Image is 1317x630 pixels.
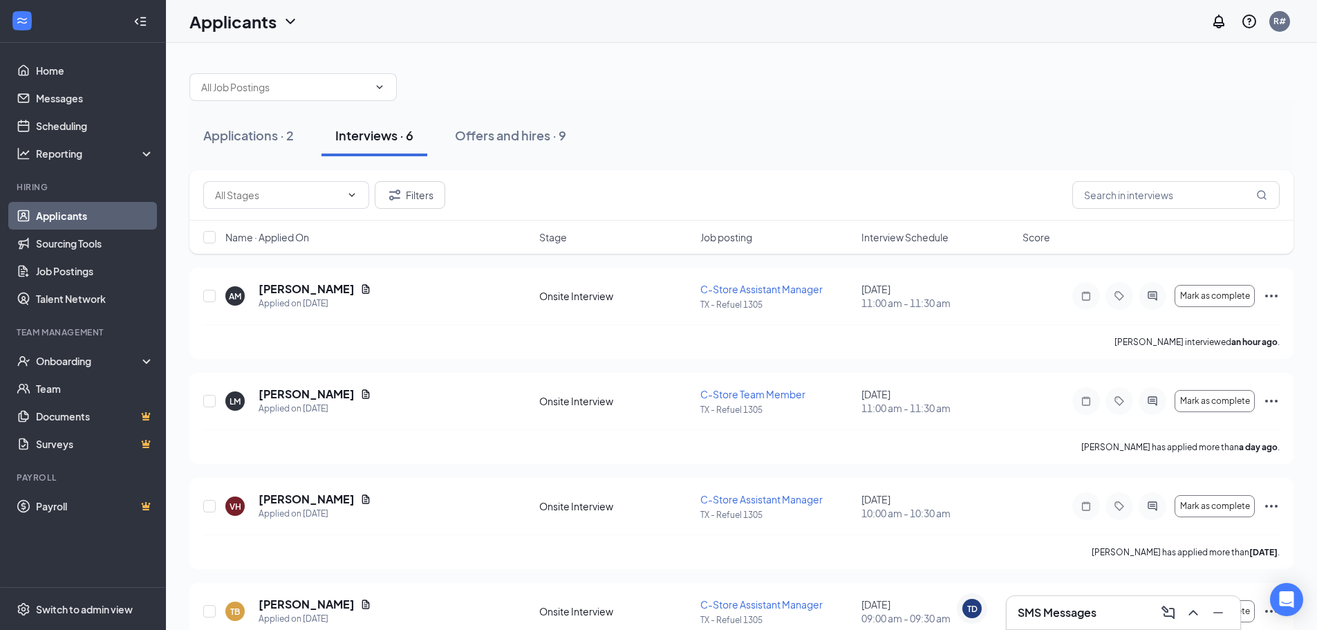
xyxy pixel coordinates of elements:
[700,598,823,611] span: C-Store Assistant Manager
[1249,547,1278,557] b: [DATE]
[1211,13,1227,30] svg: Notifications
[215,187,341,203] input: All Stages
[17,602,30,616] svg: Settings
[36,84,154,112] a: Messages
[360,389,371,400] svg: Document
[36,285,154,313] a: Talent Network
[36,202,154,230] a: Applicants
[539,394,692,408] div: Onsite Interview
[1144,396,1161,407] svg: ActiveChat
[861,387,1014,415] div: [DATE]
[700,388,805,400] span: C-Store Team Member
[861,282,1014,310] div: [DATE]
[36,147,155,160] div: Reporting
[386,187,403,203] svg: Filter
[36,602,133,616] div: Switch to admin view
[259,492,355,507] h5: [PERSON_NAME]
[230,501,241,512] div: VH
[967,603,978,615] div: TD
[36,257,154,285] a: Job Postings
[229,290,241,302] div: AM
[230,396,241,407] div: LM
[700,230,752,244] span: Job posting
[36,375,154,402] a: Team
[1180,291,1250,301] span: Mark as complete
[1078,290,1094,302] svg: Note
[1241,13,1258,30] svg: QuestionInfo
[259,402,371,416] div: Applied on [DATE]
[335,127,413,144] div: Interviews · 6
[1210,604,1226,621] svg: Minimize
[1239,442,1278,452] b: a day ago
[17,147,30,160] svg: Analysis
[1018,605,1096,620] h3: SMS Messages
[1022,230,1050,244] span: Score
[230,606,240,618] div: TB
[133,15,147,28] svg: Collapse
[861,230,949,244] span: Interview Schedule
[1270,583,1303,616] div: Open Intercom Messenger
[700,283,823,295] span: C-Store Assistant Manager
[700,509,853,521] p: TX - Refuel 1305
[17,326,151,338] div: Team Management
[201,80,368,95] input: All Job Postings
[1081,441,1280,453] p: [PERSON_NAME] has applied more than .
[1180,501,1250,511] span: Mark as complete
[1231,337,1278,347] b: an hour ago
[36,354,142,368] div: Onboarding
[700,493,823,506] span: C-Store Assistant Manager
[861,492,1014,520] div: [DATE]
[36,57,154,84] a: Home
[1207,602,1229,624] button: Minimize
[1092,546,1280,558] p: [PERSON_NAME] has applied more than .
[539,499,692,513] div: Onsite Interview
[1072,181,1280,209] input: Search in interviews
[539,604,692,618] div: Onsite Interview
[861,597,1014,625] div: [DATE]
[861,506,1014,520] span: 10:00 am - 10:30 am
[1256,189,1267,201] svg: MagnifyingGlass
[225,230,309,244] span: Name · Applied On
[282,13,299,30] svg: ChevronDown
[861,611,1014,625] span: 09:00 am - 09:30 am
[346,189,357,201] svg: ChevronDown
[700,404,853,416] p: TX - Refuel 1305
[203,127,294,144] div: Applications · 2
[360,494,371,505] svg: Document
[36,430,154,458] a: SurveysCrown
[360,284,371,295] svg: Document
[259,612,371,626] div: Applied on [DATE]
[259,297,371,311] div: Applied on [DATE]
[861,296,1014,310] span: 11:00 am - 11:30 am
[15,14,29,28] svg: WorkstreamLogo
[17,181,151,193] div: Hiring
[375,181,445,209] button: Filter Filters
[1111,290,1128,302] svg: Tag
[17,472,151,483] div: Payroll
[259,507,371,521] div: Applied on [DATE]
[1157,602,1179,624] button: ComposeMessage
[1078,501,1094,512] svg: Note
[1175,390,1255,412] button: Mark as complete
[1111,396,1128,407] svg: Tag
[1175,285,1255,307] button: Mark as complete
[861,401,1014,415] span: 11:00 am - 11:30 am
[374,82,385,93] svg: ChevronDown
[36,112,154,140] a: Scheduling
[1144,501,1161,512] svg: ActiveChat
[1111,501,1128,512] svg: Tag
[1182,602,1204,624] button: ChevronUp
[259,387,355,402] h5: [PERSON_NAME]
[1185,604,1202,621] svg: ChevronUp
[36,402,154,430] a: DocumentsCrown
[259,597,355,612] h5: [PERSON_NAME]
[17,354,30,368] svg: UserCheck
[259,281,355,297] h5: [PERSON_NAME]
[1263,393,1280,409] svg: Ellipses
[36,492,154,520] a: PayrollCrown
[1114,336,1280,348] p: [PERSON_NAME] interviewed .
[1273,15,1286,27] div: R#
[1144,290,1161,302] svg: ActiveChat
[1160,604,1177,621] svg: ComposeMessage
[539,289,692,303] div: Onsite Interview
